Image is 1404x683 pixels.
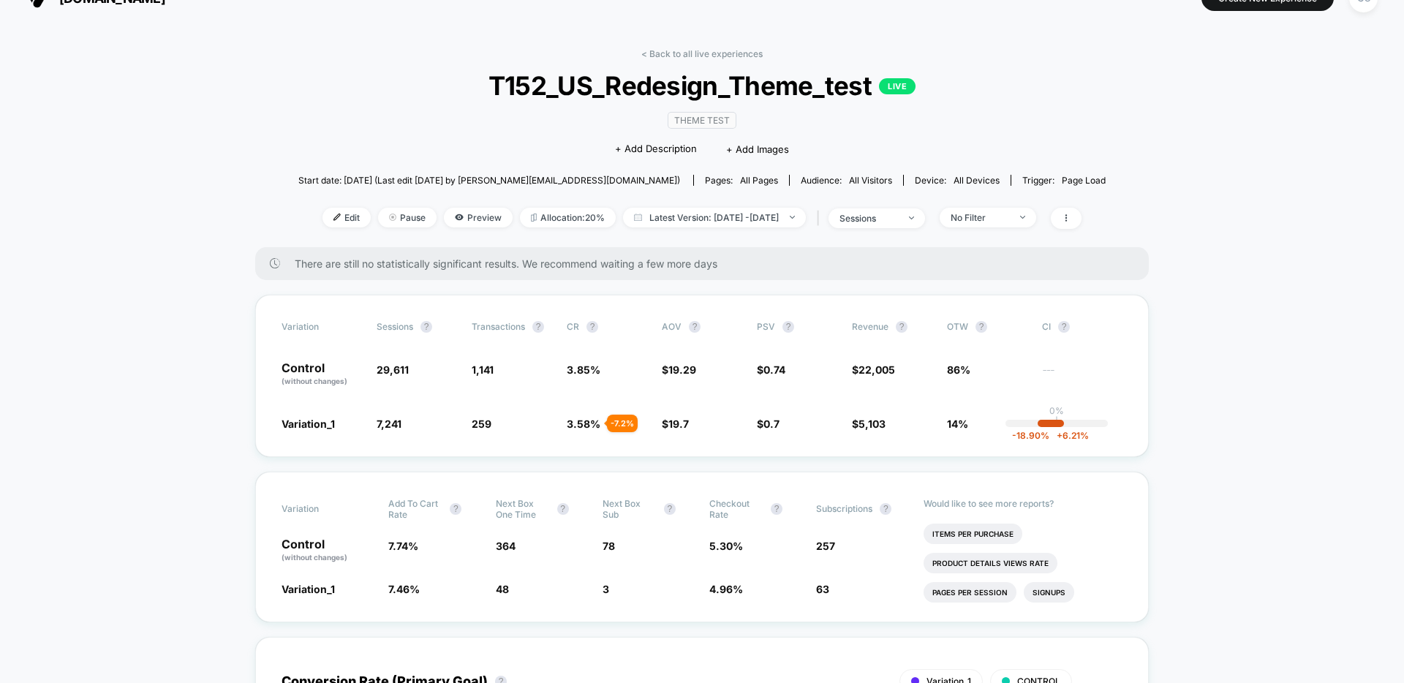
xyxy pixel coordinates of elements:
span: AOV [662,321,682,332]
span: 0.74 [763,363,785,376]
button: ? [420,321,432,333]
span: 0.7 [763,418,780,430]
span: T152_US_Redesign_Theme_test [339,70,1065,101]
span: CR [567,321,579,332]
div: Audience: [801,175,892,186]
div: - 7.2 % [607,415,638,432]
span: Variation [282,321,362,333]
p: Would like to see more reports? [924,498,1123,509]
span: Next Box One Time [496,498,550,520]
button: ? [896,321,907,333]
button: ? [880,503,891,515]
span: 78 [603,540,615,552]
span: Variation [282,498,362,520]
span: Device: [903,175,1011,186]
span: Add To Cart Rate [388,498,442,520]
span: | [813,208,829,229]
button: ? [532,321,544,333]
span: OTW [947,321,1027,333]
span: $ [662,363,696,376]
span: 1,141 [472,363,494,376]
span: 5,103 [858,418,886,430]
span: (without changes) [282,377,347,385]
span: Theme Test [668,112,736,129]
span: 4.96 % [709,583,743,595]
span: 3 [603,583,609,595]
span: 257 [816,540,835,552]
div: No Filter [951,212,1009,223]
a: < Back to all live experiences [641,48,763,59]
span: 19.29 [668,363,696,376]
button: ? [450,503,461,515]
span: 3.85 % [567,363,600,376]
span: $ [852,363,895,376]
button: ? [689,321,701,333]
div: sessions [839,213,898,224]
img: end [389,214,396,221]
p: LIVE [879,78,916,94]
span: $ [662,418,689,430]
button: ? [557,503,569,515]
span: Sessions [377,321,413,332]
span: Next Box Sub [603,498,657,520]
span: PSV [757,321,775,332]
p: 0% [1049,405,1064,416]
span: --- [1042,366,1122,387]
div: Trigger: [1022,175,1106,186]
button: ? [1058,321,1070,333]
button: ? [782,321,794,333]
img: edit [333,214,341,221]
span: Latest Version: [DATE] - [DATE] [623,208,806,227]
p: | [1055,416,1058,427]
span: 5.30 % [709,540,743,552]
span: 7.74 % [388,540,418,552]
span: + [1057,430,1063,441]
span: Checkout Rate [709,498,763,520]
span: 63 [816,583,829,595]
img: end [790,216,795,219]
button: ? [586,321,598,333]
span: 86% [947,363,970,376]
button: ? [664,503,676,515]
img: rebalance [531,214,537,222]
span: 259 [472,418,491,430]
span: all pages [740,175,778,186]
span: (without changes) [282,553,347,562]
li: Product Details Views Rate [924,553,1057,573]
button: ? [975,321,987,333]
button: ? [771,503,782,515]
img: end [909,216,914,219]
span: Variation_1 [282,418,335,430]
span: 48 [496,583,509,595]
span: 19.7 [668,418,689,430]
span: $ [757,363,785,376]
li: Pages Per Session [924,582,1016,603]
span: $ [852,418,886,430]
span: all devices [954,175,1000,186]
span: 14% [947,418,968,430]
span: There are still no statistically significant results. We recommend waiting a few more days [295,257,1120,270]
span: $ [757,418,780,430]
li: Signups [1024,582,1074,603]
span: Allocation: 20% [520,208,616,227]
span: 6.21 % [1049,430,1089,441]
li: Items Per Purchase [924,524,1022,544]
span: Pause [378,208,437,227]
span: 3.58 % [567,418,600,430]
span: 7,241 [377,418,401,430]
img: end [1020,216,1025,219]
img: calendar [634,214,642,221]
p: Control [282,362,362,387]
span: Edit [322,208,371,227]
span: Page Load [1062,175,1106,186]
span: 22,005 [858,363,895,376]
span: + Add Images [726,143,789,155]
span: 7.46 % [388,583,420,595]
span: 364 [496,540,516,552]
p: Control [282,538,374,563]
div: Pages: [705,175,778,186]
span: CI [1042,321,1122,333]
span: All Visitors [849,175,892,186]
span: Transactions [472,321,525,332]
span: -18.90 % [1012,430,1049,441]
